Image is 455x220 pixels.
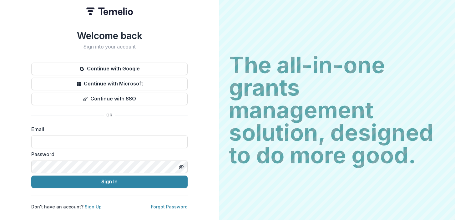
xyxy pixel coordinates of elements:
[31,203,102,210] p: Don't have an account?
[31,176,188,188] button: Sign In
[151,204,188,209] a: Forgot Password
[31,63,188,75] button: Continue with Google
[31,93,188,105] button: Continue with SSO
[85,204,102,209] a: Sign Up
[31,125,184,133] label: Email
[31,30,188,41] h1: Welcome back
[31,78,188,90] button: Continue with Microsoft
[86,8,133,15] img: Temelio
[31,151,184,158] label: Password
[31,44,188,50] h2: Sign into your account
[176,162,186,172] button: Toggle password visibility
